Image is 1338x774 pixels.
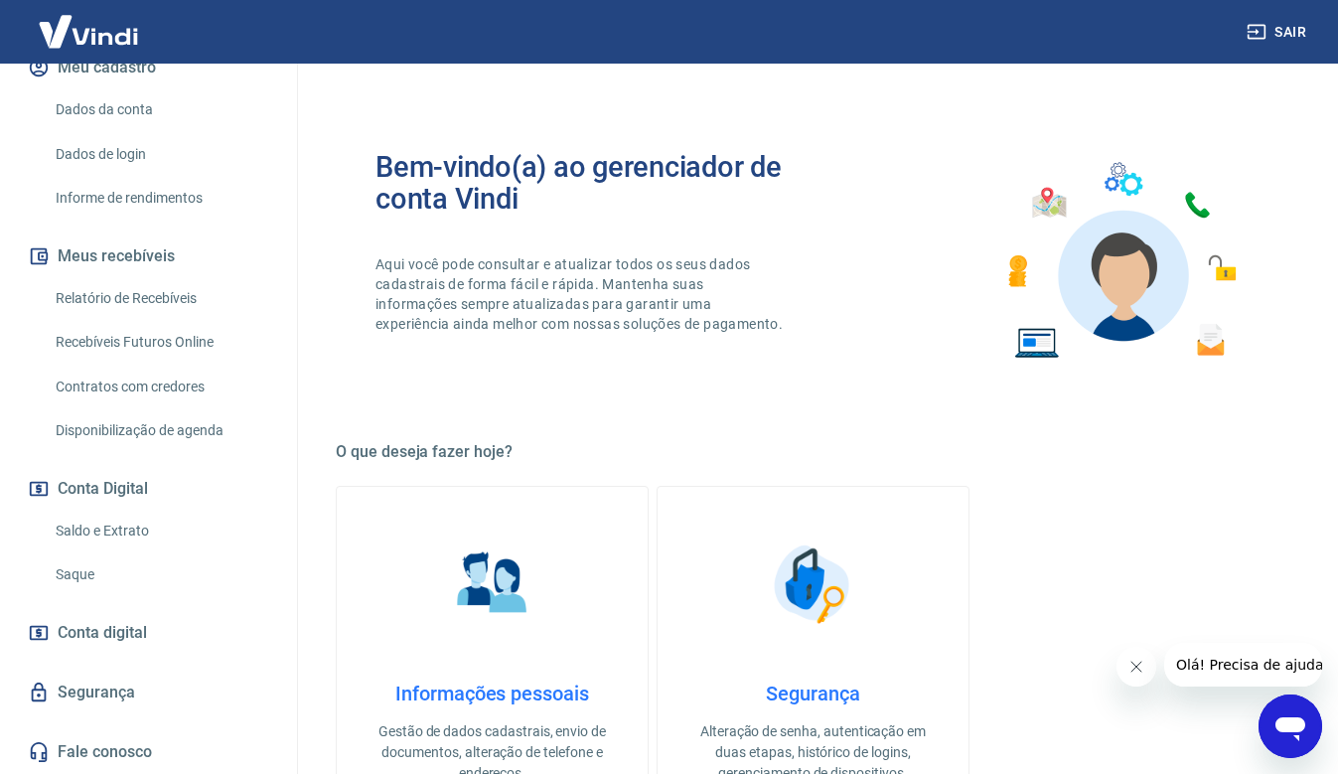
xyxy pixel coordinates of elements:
button: Conta Digital [24,467,273,511]
span: Olá! Precisa de ajuda? [12,14,167,30]
iframe: Fechar mensagem [1116,647,1156,687]
a: Disponibilização de agenda [48,410,273,451]
a: Informe de rendimentos [48,178,273,219]
h4: Segurança [689,682,937,705]
img: Informações pessoais [443,535,542,634]
h2: Bem-vindo(a) ao gerenciador de conta Vindi [375,151,814,215]
a: Segurança [24,671,273,714]
img: Vindi [24,1,153,62]
iframe: Botão para abrir a janela de mensagens [1259,695,1322,758]
button: Meu cadastro [24,46,273,89]
a: Conta digital [24,611,273,655]
p: Aqui você pode consultar e atualizar todos os seus dados cadastrais de forma fácil e rápida. Mant... [375,254,787,334]
h5: O que deseja fazer hoje? [336,442,1290,462]
button: Meus recebíveis [24,234,273,278]
a: Fale conosco [24,730,273,774]
button: Sair [1243,14,1314,51]
a: Saque [48,554,273,595]
a: Recebíveis Futuros Online [48,322,273,363]
span: Conta digital [58,619,147,647]
a: Dados da conta [48,89,273,130]
iframe: Mensagem da empresa [1164,643,1322,687]
img: Segurança [764,535,863,634]
a: Saldo e Extrato [48,511,273,551]
a: Relatório de Recebíveis [48,278,273,319]
img: Imagem de um avatar masculino com diversos icones exemplificando as funcionalidades do gerenciado... [990,151,1251,371]
a: Dados de login [48,134,273,175]
h4: Informações pessoais [369,682,616,705]
a: Contratos com credores [48,367,273,407]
